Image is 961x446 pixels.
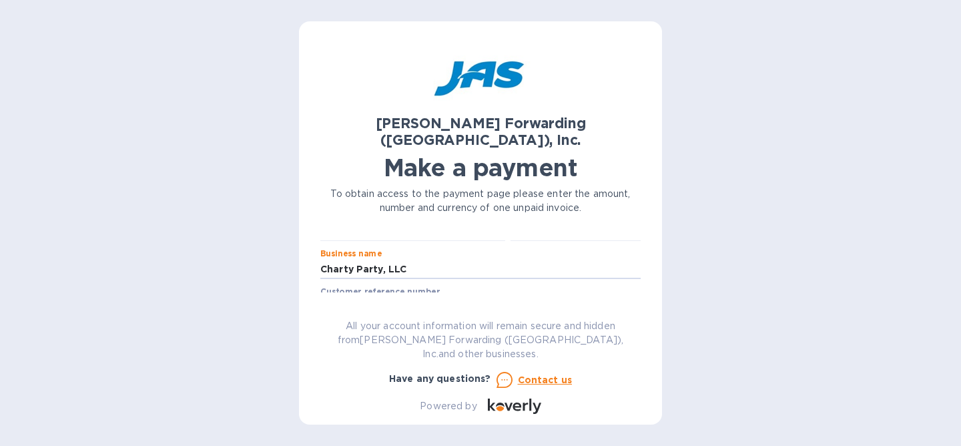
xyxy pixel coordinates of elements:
[320,154,641,182] h1: Make a payment
[320,319,641,361] p: All your account information will remain secure and hidden from [PERSON_NAME] Forwarding ([GEOGRA...
[389,373,491,384] b: Have any questions?
[320,250,382,258] label: Business name
[320,187,641,215] p: To obtain access to the payment page please enter the amount, number and currency of one unpaid i...
[420,399,476,413] p: Powered by
[320,288,440,296] label: Customer reference number
[376,115,586,148] b: [PERSON_NAME] Forwarding ([GEOGRAPHIC_DATA]), Inc.
[320,260,641,280] input: Enter business name
[518,375,573,385] u: Contact us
